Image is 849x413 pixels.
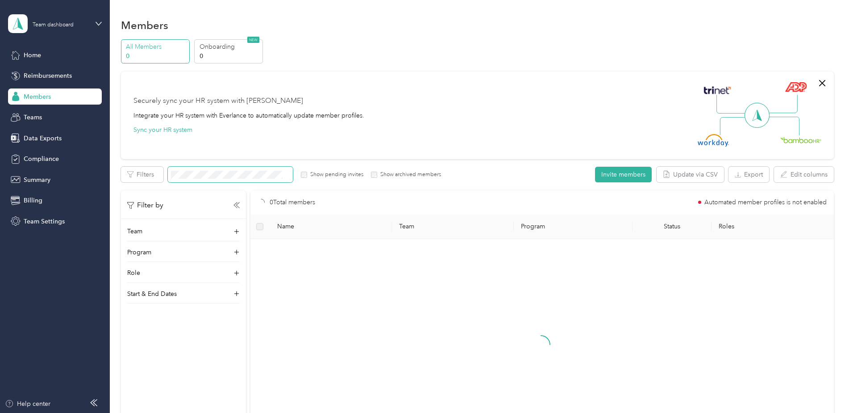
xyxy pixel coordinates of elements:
[514,215,633,239] th: Program
[377,171,441,179] label: Show archived members
[24,196,42,205] span: Billing
[392,215,514,239] th: Team
[270,215,392,239] th: Name
[24,154,59,164] span: Compliance
[200,51,260,61] p: 0
[24,175,50,185] span: Summary
[277,223,385,230] span: Name
[774,167,834,182] button: Edit columns
[768,117,799,136] img: Line Right Down
[785,82,807,92] img: ADP
[133,96,303,106] div: Securely sync your HR system with [PERSON_NAME]
[766,95,798,114] img: Line Right Up
[780,137,821,143] img: BambooHR
[698,134,729,147] img: Workday
[126,51,187,61] p: 0
[133,111,364,120] div: Integrate your HR system with Everlance to automatically update member profiles.
[127,200,163,211] p: Filter by
[200,42,260,51] p: Onboarding
[5,399,50,409] button: Help center
[133,125,192,135] button: Sync your HR system
[307,171,363,179] label: Show pending invites
[127,289,177,299] p: Start & End Dates
[799,363,849,413] iframe: Everlance-gr Chat Button Frame
[33,22,74,28] div: Team dashboard
[728,167,769,182] button: Export
[702,84,733,97] img: Trinet
[24,51,41,60] span: Home
[127,227,142,236] p: Team
[24,217,65,226] span: Team Settings
[657,167,724,182] button: Update via CSV
[121,21,168,30] h1: Members
[716,95,748,114] img: Line Left Up
[24,92,51,101] span: Members
[127,248,151,257] p: Program
[121,167,163,182] button: Filters
[633,215,712,239] th: Status
[127,268,140,278] p: Role
[126,42,187,51] p: All Members
[704,199,827,206] span: Automated member profiles is not enabled
[595,167,652,182] button: Invite members
[24,134,62,143] span: Data Exports
[270,198,315,207] p: 0 Total members
[247,37,259,43] span: NEW
[24,71,72,80] span: Reimbursements
[24,113,42,122] span: Teams
[720,117,751,135] img: Line Left Down
[712,215,833,239] th: Roles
